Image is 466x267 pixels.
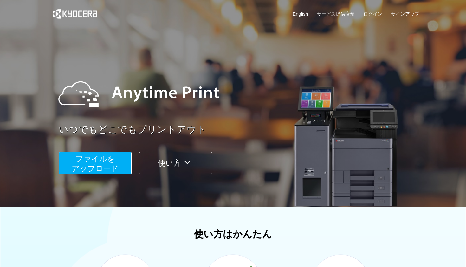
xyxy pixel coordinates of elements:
[391,10,419,17] a: サインアップ
[363,10,382,17] a: ログイン
[59,152,132,174] button: ファイルを​​アップロード
[317,10,355,17] a: サービス提供店舗
[139,152,212,174] button: 使い方
[59,123,423,136] a: いつでもどこでもプリントアウト
[293,10,308,17] a: English
[72,154,119,173] span: ファイルを ​​アップロード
